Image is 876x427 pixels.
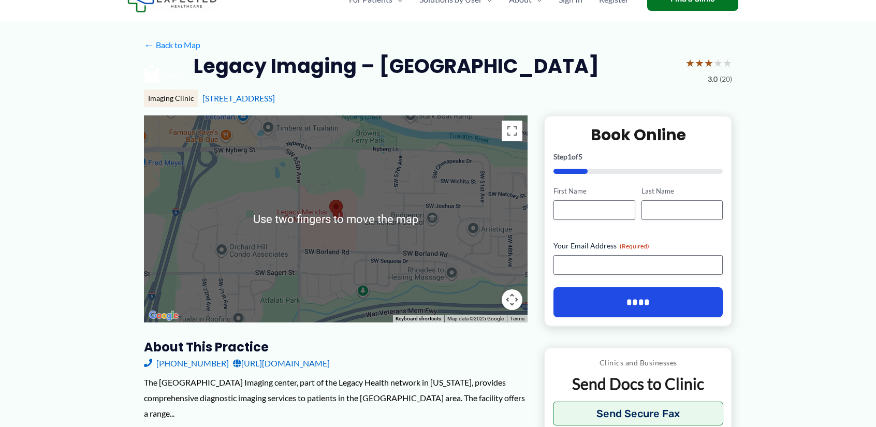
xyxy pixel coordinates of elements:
[144,90,198,107] div: Imaging Clinic
[144,37,200,53] a: ←Back to Map
[723,53,732,72] span: ★
[510,316,524,321] a: Terms (opens in new tab)
[553,374,723,394] p: Send Docs to Clinic
[720,72,732,86] span: (20)
[713,53,723,72] span: ★
[553,356,723,370] p: Clinics and Businesses
[641,186,723,196] label: Last Name
[620,242,649,250] span: (Required)
[202,93,275,103] a: [STREET_ADDRESS]
[233,356,330,371] a: [URL][DOMAIN_NAME]
[144,339,528,355] h3: About this practice
[553,402,723,425] button: Send Secure Fax
[553,153,723,160] p: Step of
[695,53,704,72] span: ★
[685,53,695,72] span: ★
[502,289,522,310] button: Map camera controls
[708,72,718,86] span: 3.0
[567,152,572,161] span: 1
[144,40,154,50] span: ←
[147,309,181,322] a: Open this area in Google Maps (opens a new window)
[553,241,723,251] label: Your Email Address
[194,53,599,79] h2: Legacy Imaging – [GEOGRAPHIC_DATA]
[447,316,504,321] span: Map data ©2025 Google
[396,315,441,322] button: Keyboard shortcuts
[553,125,723,145] h2: Book Online
[502,121,522,141] button: Toggle fullscreen view
[144,356,229,371] a: [PHONE_NUMBER]
[144,375,528,421] div: The [GEOGRAPHIC_DATA] Imaging center, part of the Legacy Health network in [US_STATE], provides c...
[553,186,635,196] label: First Name
[147,309,181,322] img: Google
[578,152,582,161] span: 5
[704,53,713,72] span: ★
